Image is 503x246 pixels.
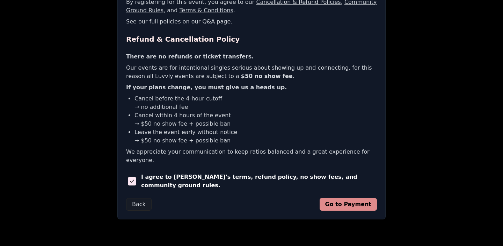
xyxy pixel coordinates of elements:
[141,173,377,190] span: I agree to [PERSON_NAME]'s terms, refund policy, no show fees, and community ground rules.
[126,83,377,92] p: If your plans change, you must give us a heads up.
[126,17,377,26] p: See our full policies on our Q&A .
[241,73,293,79] b: $50 no show fee
[179,7,233,14] a: Terms & Conditions
[134,111,377,128] li: Cancel within 4 hours of the event → $50 no show fee + possible ban
[126,34,377,44] h2: Refund & Cancellation Policy
[134,94,377,111] li: Cancel before the 4-hour cutoff → no additional fee
[320,198,377,211] button: Go to Payment
[217,18,231,25] a: page
[134,128,377,145] li: Leave the event early without notice → $50 no show fee + possible ban
[126,52,377,61] p: There are no refunds or ticket transfers.
[126,148,377,164] p: We appreciate your communication to keep ratios balanced and a great experience for everyone.
[126,198,152,211] button: Back
[126,64,377,80] p: Our events are for intentional singles serious about showing up and connecting, for this reason a...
